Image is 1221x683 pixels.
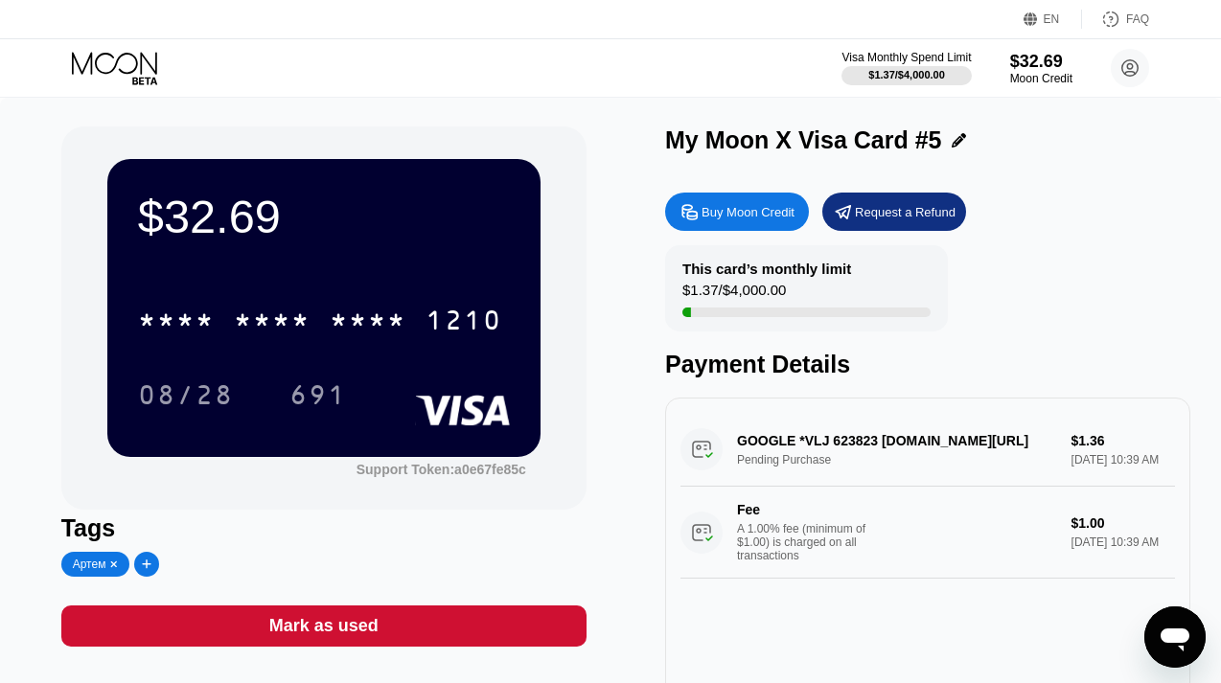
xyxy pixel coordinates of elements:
[124,371,248,419] div: 08/28
[665,126,942,154] div: My Moon X Visa Card #5
[61,605,587,647] div: Mark as used
[868,69,945,80] div: $1.37 / $4,000.00
[682,282,786,307] div: $1.37 / $4,000.00
[269,615,379,637] div: Mark as used
[357,462,526,477] div: Support Token:a0e67fe85c
[1044,12,1060,26] div: EN
[289,382,347,413] div: 691
[737,502,871,517] div: Fee
[1082,10,1149,29] div: FAQ
[737,522,881,562] div: A 1.00% fee (minimum of $1.00) is charged on all transactions
[702,204,795,220] div: Buy Moon Credit
[1071,535,1176,549] div: [DATE] 10:39 AM
[855,204,956,220] div: Request a Refund
[1126,12,1149,26] div: FAQ
[357,462,526,477] div: Support Token: a0e67fe85c
[822,193,966,231] div: Request a Refund
[138,190,510,243] div: $32.69
[665,351,1190,378] div: Payment Details
[275,371,361,419] div: 691
[682,261,851,277] div: This card’s monthly limit
[426,307,502,338] div: 1210
[841,51,971,64] div: Visa Monthly Spend Limit
[73,558,106,571] div: Артем
[1010,52,1072,85] div: $32.69Moon Credit
[1144,606,1206,668] iframe: Кнопка запуска окна обмена сообщениями
[665,193,809,231] div: Buy Moon Credit
[1010,52,1072,72] div: $32.69
[680,487,1175,579] div: FeeA 1.00% fee (minimum of $1.00) is charged on all transactions$1.00[DATE] 10:39 AM
[1010,72,1072,85] div: Moon Credit
[1024,10,1082,29] div: EN
[841,51,971,85] div: Visa Monthly Spend Limit$1.37/$4,000.00
[138,382,234,413] div: 08/28
[1071,515,1176,531] div: $1.00
[61,514,587,542] div: Tags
